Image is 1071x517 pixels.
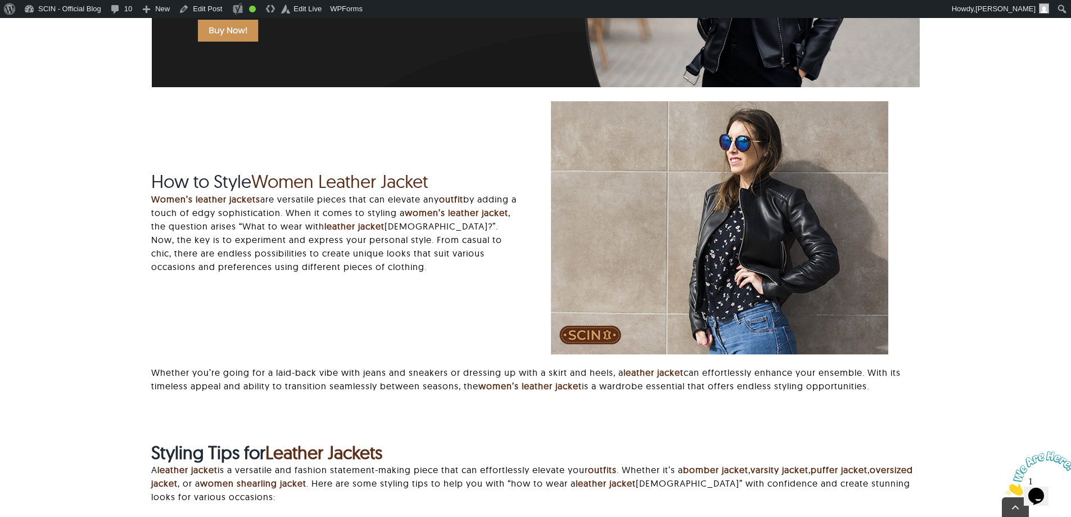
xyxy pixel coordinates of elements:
a: leather jacket [576,478,636,489]
a: varsity jacket [751,464,808,475]
a: Leather Jackets [265,441,382,464]
a: leather jacket [157,464,218,475]
strong: Styling Tips for [151,441,382,464]
a: Women’s leather jackets [151,194,260,205]
iframe: chat widget [1001,447,1071,500]
a: puffer jacket [811,464,867,475]
div: Good [249,6,256,12]
p: Whether you’re going for a laid-back vibe with jeans and sneakers or dressing up with a skirt and... [151,366,919,393]
a: women’s leather jacket [405,207,508,218]
a: outfit [439,194,463,205]
a: women shearling jacket [200,478,306,489]
a: leather jacket [324,221,385,232]
img: How to Style Women Leather Jacket [551,101,888,354]
a: How to Style Women Leather Jacket [551,100,888,111]
a: bomber jacket [683,464,748,475]
img: Chat attention grabber [4,5,74,49]
span: [PERSON_NAME] [975,5,1036,13]
a: leather jacket [623,367,684,378]
span: 1 [4,5,9,14]
p: are versatile pieces that can elevate any by adding a touch of edgy sophistication. When it comes... [151,192,520,273]
a: Women Leather Jacket [251,170,428,192]
span: How to Style [151,170,428,192]
a: women’s leather jacket [478,380,582,392]
p: A is a versatile and fashion statement-making piece that can effortlessly elevate your . Whether ... [151,463,919,503]
a: outfits [588,464,617,475]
